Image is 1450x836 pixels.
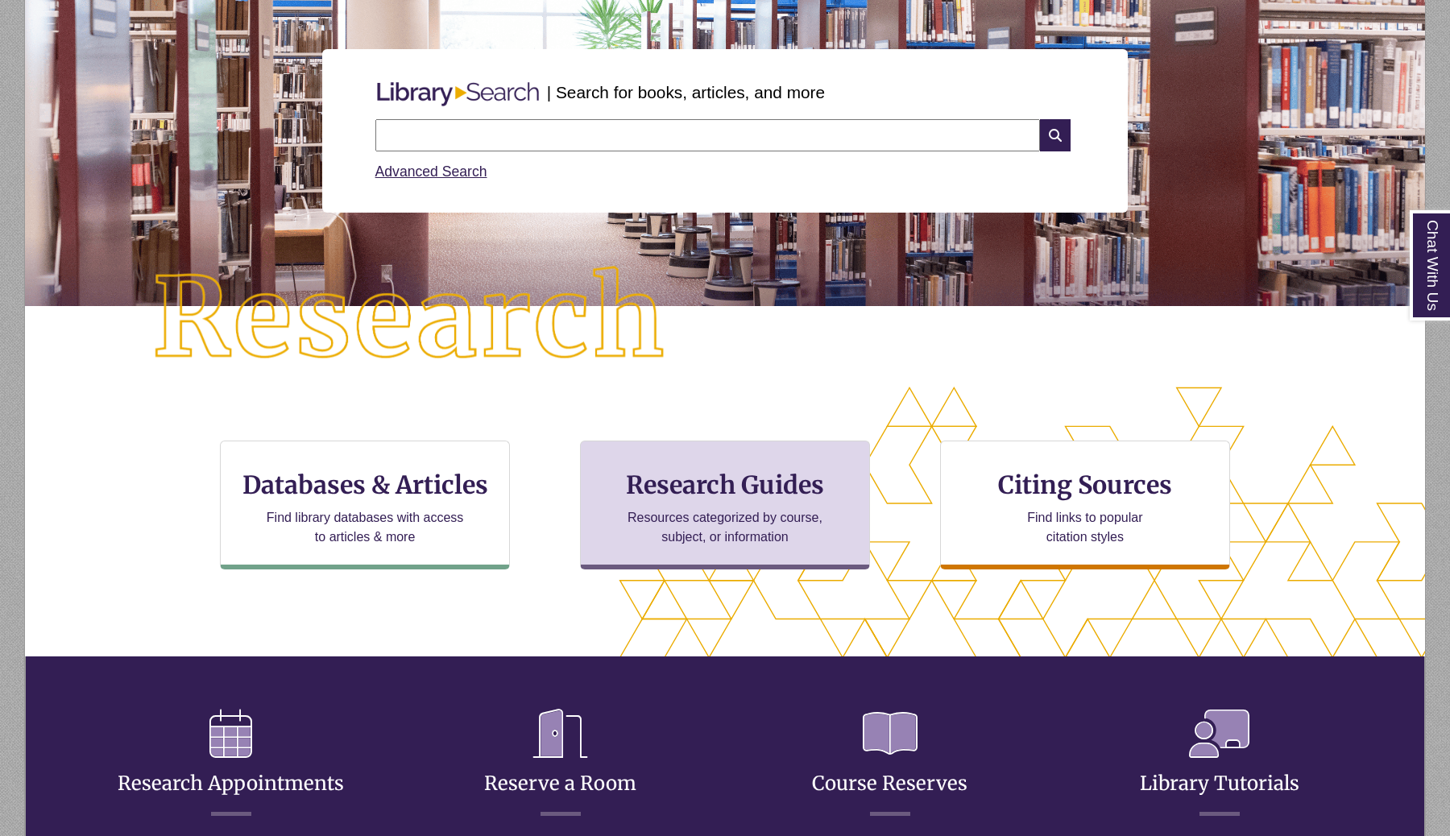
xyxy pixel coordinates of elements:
[260,508,470,547] p: Find library databases with access to articles & more
[1040,119,1071,151] i: Search
[547,80,825,105] p: | Search for books, articles, and more
[812,732,967,796] a: Course Reserves
[234,470,496,500] h3: Databases & Articles
[580,441,870,569] a: Research Guides Resources categorized by course, subject, or information
[369,76,547,113] img: Libary Search
[1006,508,1163,547] p: Find links to popular citation styles
[1140,732,1299,796] a: Library Tutorials
[594,470,856,500] h3: Research Guides
[940,441,1230,569] a: Citing Sources Find links to popular citation styles
[375,163,487,180] a: Advanced Search
[95,209,725,428] img: Research
[987,470,1183,500] h3: Citing Sources
[118,732,344,796] a: Research Appointments
[620,508,831,547] p: Resources categorized by course, subject, or information
[484,732,636,796] a: Reserve a Room
[220,441,510,569] a: Databases & Articles Find library databases with access to articles & more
